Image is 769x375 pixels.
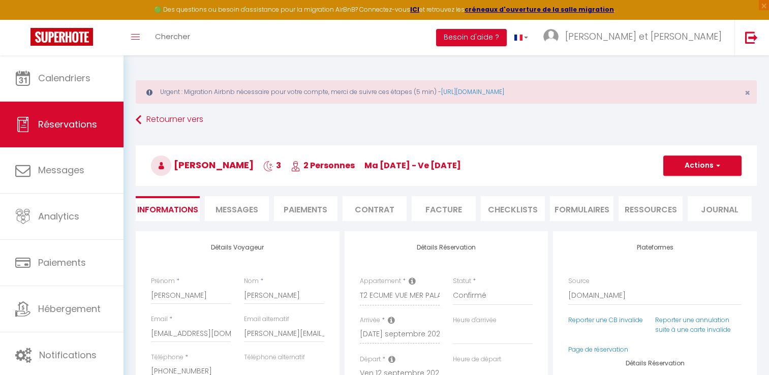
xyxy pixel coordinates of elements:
span: Chercher [155,31,190,42]
label: Départ [360,355,381,364]
a: Reporter une annulation suite à une carte invalide [655,316,731,334]
label: Source [568,276,590,286]
a: ICI [410,5,419,14]
h4: Détails Réservation [568,360,742,367]
li: Facture [412,196,476,221]
img: Super Booking [30,28,93,46]
span: Analytics [38,210,79,223]
div: Urgent : Migration Airbnb nécessaire pour votre compte, merci de suivre ces étapes (5 min) - [136,80,757,104]
span: Messages [216,204,258,215]
label: Prénom [151,276,175,286]
a: Reporter une CB invalide [568,316,643,324]
span: Notifications [39,349,97,361]
span: Messages [38,164,84,176]
span: ma [DATE] - ve [DATE] [364,160,461,171]
li: Informations [136,196,200,221]
label: Appartement [360,276,401,286]
span: Réservations [38,118,97,131]
a: Chercher [147,20,198,55]
li: Ressources [619,196,683,221]
a: créneaux d'ouverture de la salle migration [465,5,614,14]
h4: Détails Réservation [360,244,533,251]
label: Heure d'arrivée [453,316,497,325]
span: [PERSON_NAME] et [PERSON_NAME] [565,30,722,43]
label: Arrivée [360,316,380,325]
span: Paiements [38,256,86,269]
span: Hébergement [38,302,101,315]
a: ... [PERSON_NAME] et [PERSON_NAME] [536,20,734,55]
li: Paiements [274,196,338,221]
span: [PERSON_NAME] [151,159,254,171]
label: Statut [453,276,471,286]
a: [URL][DOMAIN_NAME] [441,87,504,96]
h4: Plateformes [568,244,742,251]
label: Nom [244,276,259,286]
h4: Détails Voyageur [151,244,324,251]
label: Email [151,315,168,324]
span: Calendriers [38,72,90,84]
button: Actions [663,155,742,176]
li: Contrat [343,196,407,221]
span: 2 Personnes [291,160,355,171]
button: Besoin d'aide ? [436,29,507,46]
label: Téléphone alternatif [244,353,305,362]
li: FORMULAIRES [550,196,614,221]
label: Email alternatif [244,315,289,324]
label: Téléphone [151,353,183,362]
img: ... [543,29,559,44]
a: Page de réservation [568,345,628,354]
img: logout [745,31,758,44]
span: × [745,86,750,99]
span: 3 [263,160,281,171]
li: Journal [688,196,752,221]
a: Retourner vers [136,111,757,129]
button: Close [745,88,750,98]
li: CHECKLISTS [481,196,545,221]
label: Heure de départ [453,355,501,364]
